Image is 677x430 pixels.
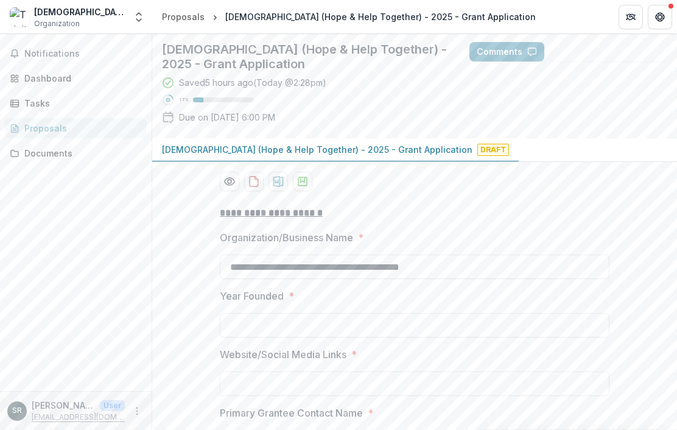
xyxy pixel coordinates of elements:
[549,42,667,62] button: Answer Suggestions
[179,76,326,89] div: Saved 5 hours ago ( Today @ 2:28pm )
[24,72,137,85] div: Dashboard
[619,5,643,29] button: Partners
[5,93,147,113] a: Tasks
[469,42,544,62] button: Comments
[220,347,346,362] p: Website/Social Media Links
[5,44,147,63] button: Notifications
[24,49,142,59] span: Notifications
[179,111,275,124] p: Due on [DATE] 6:00 PM
[130,404,144,418] button: More
[293,172,312,191] button: download-proposal
[32,399,95,412] p: [PERSON_NAME]
[12,407,22,415] div: Sue Ruppel
[477,144,509,156] span: Draft
[34,5,125,18] div: [DEMOGRAPHIC_DATA] (Hope & Help Together)
[220,230,353,245] p: Organization/Business Name
[10,7,29,27] img: Trinity Lutheran Church (Hope & Help Together)
[34,18,80,29] span: Organization
[5,118,147,138] a: Proposals
[162,10,205,23] div: Proposals
[220,289,284,303] p: Year Founded
[24,97,137,110] div: Tasks
[244,172,264,191] button: download-proposal
[130,5,147,29] button: Open entity switcher
[5,143,147,163] a: Documents
[225,10,536,23] div: [DEMOGRAPHIC_DATA] (Hope & Help Together) - 2025 - Grant Application
[220,406,363,420] p: Primary Grantee Contact Name
[24,122,137,135] div: Proposals
[5,68,147,88] a: Dashboard
[162,143,472,156] p: [DEMOGRAPHIC_DATA] (Hope & Help Together) - 2025 - Grant Application
[157,8,541,26] nav: breadcrumb
[24,147,137,160] div: Documents
[268,172,288,191] button: download-proposal
[162,42,450,71] h2: [DEMOGRAPHIC_DATA] (Hope & Help Together) - 2025 - Grant Application
[157,8,209,26] a: Proposals
[220,172,239,191] button: Preview 29e757b0-e7b1-422d-9eaf-ca87c8c12996-0.pdf
[648,5,672,29] button: Get Help
[100,400,125,411] p: User
[179,96,188,104] p: 17 %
